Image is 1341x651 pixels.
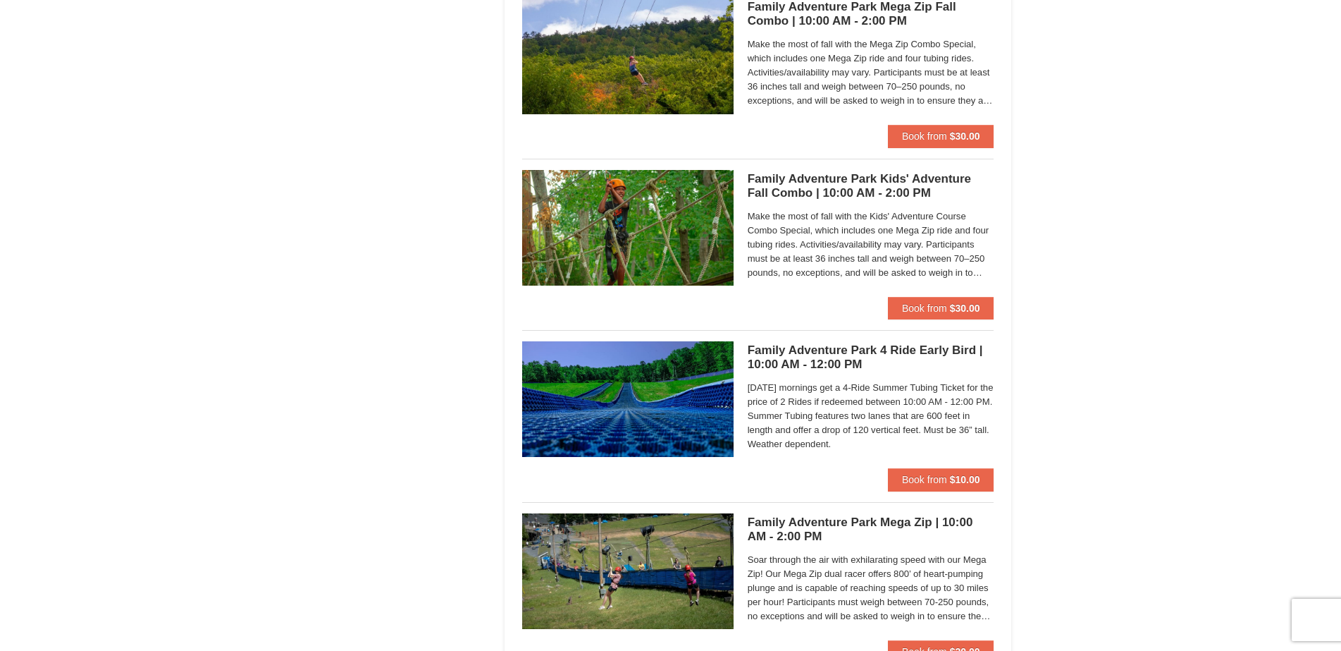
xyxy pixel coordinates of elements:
img: 6619925-18-3c99bf8f.jpg [522,341,734,457]
span: Book from [902,303,947,314]
img: 6619925-28-354a14a2.jpg [522,513,734,629]
strong: $10.00 [950,474,980,485]
h5: Family Adventure Park 4 Ride Early Bird | 10:00 AM - 12:00 PM [748,343,994,372]
h5: Family Adventure Park Kids' Adventure Fall Combo | 10:00 AM - 2:00 PM [748,172,994,200]
strong: $30.00 [950,303,980,314]
img: 6619925-37-774baaa7.jpg [522,170,734,286]
span: Make the most of fall with the Kids' Adventure Course Combo Special, which includes one Mega Zip ... [748,209,994,280]
span: Book from [902,130,947,142]
strong: $30.00 [950,130,980,142]
button: Book from $10.00 [888,468,994,491]
span: Book from [902,474,947,485]
span: Soar through the air with exhilarating speed with our Mega Zip! Our Mega Zip dual racer offers 80... [748,553,994,623]
button: Book from $30.00 [888,297,994,320]
span: Make the most of fall with the Mega Zip Combo Special, which includes one Mega Zip ride and four ... [748,37,994,108]
span: [DATE] mornings get a 4-Ride Summer Tubing Ticket for the price of 2 Rides if redeemed between 10... [748,381,994,451]
button: Book from $30.00 [888,125,994,147]
h5: Family Adventure Park Mega Zip | 10:00 AM - 2:00 PM [748,516,994,544]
